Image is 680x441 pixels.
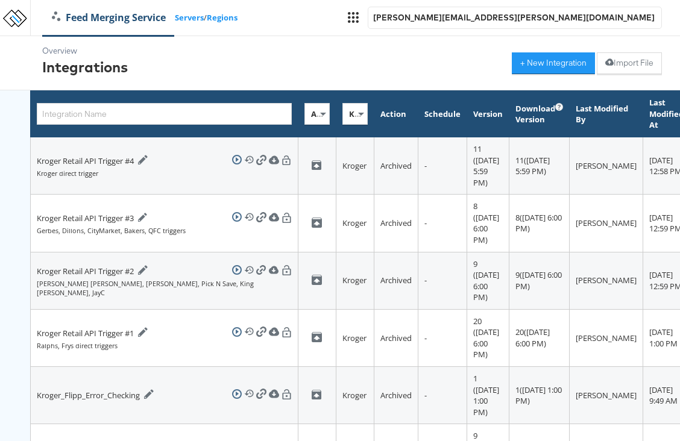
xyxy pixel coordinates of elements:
td: Kroger [336,309,374,366]
span: All [311,108,323,119]
div: - [424,390,461,401]
div: Kroger Retail API Trigger #4 [37,155,148,167]
div: Kroger Retail API Trigger #3 [37,213,148,225]
span: Kroger [349,108,376,119]
div: Gerbes, Dillons, CityMarket, Bakers, QFC triggers [37,226,292,235]
td: Archived [374,137,418,195]
div: - [424,217,461,229]
td: Kroger [336,195,374,252]
td: Kroger [336,137,374,195]
td: Kroger [336,367,374,424]
div: Kroger Retail API Trigger #1 [37,327,148,339]
div: [PERSON_NAME][EMAIL_ADDRESS][PERSON_NAME][DOMAIN_NAME] [373,12,656,23]
div: - [424,160,461,172]
button: Import File [597,52,662,74]
div: 9 ( [DATE] 6:00 PM ) [515,269,563,292]
div: Integrations [42,57,128,77]
div: Kroger direct trigger [37,169,292,178]
input: Integration Name [37,103,292,125]
div: / [43,11,238,25]
td: Archived [374,252,418,309]
td: [PERSON_NAME] [569,367,643,424]
td: 20 ([DATE] 6:00 PM) [467,309,509,366]
a: Servers [175,12,204,23]
td: 8 ([DATE] 6:00 PM) [467,195,509,252]
div: Kroger Retail API Trigger #2 [37,265,148,277]
td: [PERSON_NAME] [569,252,643,309]
div: Ralphs, Frys direct triggers [37,341,292,350]
a: Regions [207,12,238,23]
div: - [424,333,461,344]
div: [PERSON_NAME] [PERSON_NAME], [PERSON_NAME], Pick N Save, King [PERSON_NAME], JayC [37,279,292,298]
div: Kroger_Flipp_Error_Checking [37,389,154,401]
th: Schedule [418,91,467,137]
th: Action [374,91,418,137]
div: Overview [42,45,128,57]
button: + New Integration [512,52,595,74]
td: Archived [374,309,418,366]
td: 1 ([DATE] 1:00 PM) [467,367,509,424]
td: 11 ([DATE] 5:59 PM) [467,137,509,195]
td: 9 ([DATE] 6:00 PM) [467,252,509,309]
div: - [424,275,461,286]
td: [PERSON_NAME] [569,195,643,252]
div: 11 ( [DATE] 5:59 PM ) [515,155,563,177]
td: [PERSON_NAME] [569,309,643,366]
div: 8 ( [DATE] 6:00 PM ) [515,212,563,234]
td: Kroger [336,252,374,309]
td: Archived [374,367,418,424]
a: Feed Merging Service [43,11,175,25]
th: Last Modified By [569,91,643,137]
div: 20 ( [DATE] 6:00 PM ) [515,327,563,349]
th: Version [467,91,509,137]
div: Download Version [515,103,555,125]
div: 1 ( [DATE] 1:00 PM ) [515,384,563,407]
td: [PERSON_NAME] [569,137,643,195]
td: Archived [374,195,418,252]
